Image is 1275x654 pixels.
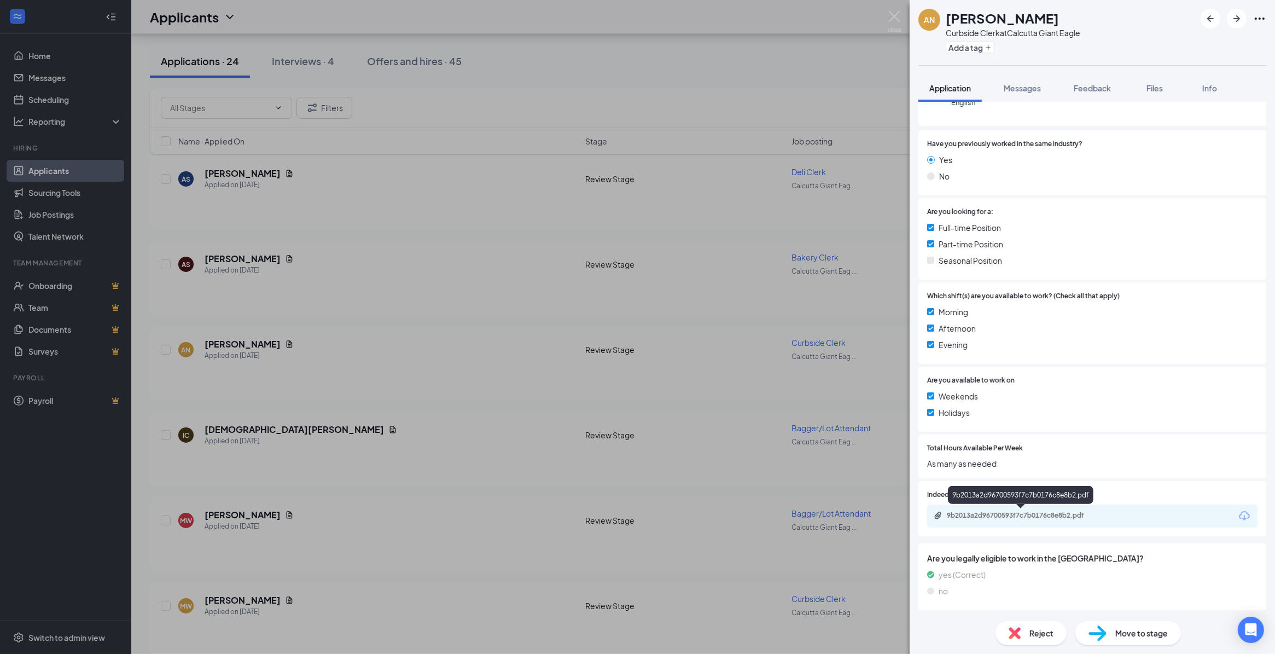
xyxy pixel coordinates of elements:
[939,390,978,402] span: Weekends
[951,97,1019,108] span: English
[924,14,935,25] div: AN
[947,511,1100,520] div: 9b2013a2d96700593f7c7b0176c8e8b2.pdf
[1201,9,1220,28] button: ArrowLeftNew
[927,375,1015,386] span: Are you available to work on
[939,339,968,351] span: Evening
[946,9,1059,27] h1: [PERSON_NAME]
[927,458,1257,470] span: As many as needed
[985,44,992,51] svg: Plus
[1202,83,1217,93] span: Info
[927,443,1023,454] span: Total Hours Available Per Week
[939,585,948,597] span: no
[1029,627,1053,639] span: Reject
[1204,12,1217,25] svg: ArrowLeftNew
[1074,83,1111,93] span: Feedback
[1253,12,1266,25] svg: Ellipses
[927,552,1257,564] span: Are you legally eligible to work in the [GEOGRAPHIC_DATA]?
[946,42,994,53] button: PlusAdd a tag
[929,83,971,93] span: Application
[939,254,1002,267] span: Seasonal Position
[927,291,1120,302] span: Which shift(s) are you available to work? (Check all that apply)
[1146,83,1163,93] span: Files
[939,569,986,581] span: yes (Correct)
[939,222,1001,234] span: Full-time Position
[1238,510,1251,523] svg: Download
[934,511,1111,522] a: Paperclip9b2013a2d96700593f7c7b0176c8e8b2.pdf
[927,139,1082,149] span: Have you previously worked in the same industry?
[927,490,975,500] span: Indeed Resume
[946,27,1080,38] div: Curbside Clerk at Calcutta Giant Eagle
[934,511,942,520] svg: Paperclip
[939,407,970,419] span: Holidays
[927,207,993,217] span: Are you looking for a:
[948,486,1093,504] div: 9b2013a2d96700593f7c7b0176c8e8b2.pdf
[939,170,950,182] span: No
[1230,12,1243,25] svg: ArrowRight
[1227,9,1247,28] button: ArrowRight
[939,154,952,166] span: Yes
[1238,617,1264,643] div: Open Intercom Messenger
[1004,83,1041,93] span: Messages
[939,238,1003,250] span: Part-time Position
[939,322,976,334] span: Afternoon
[1115,627,1168,639] span: Move to stage
[939,306,968,318] span: Morning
